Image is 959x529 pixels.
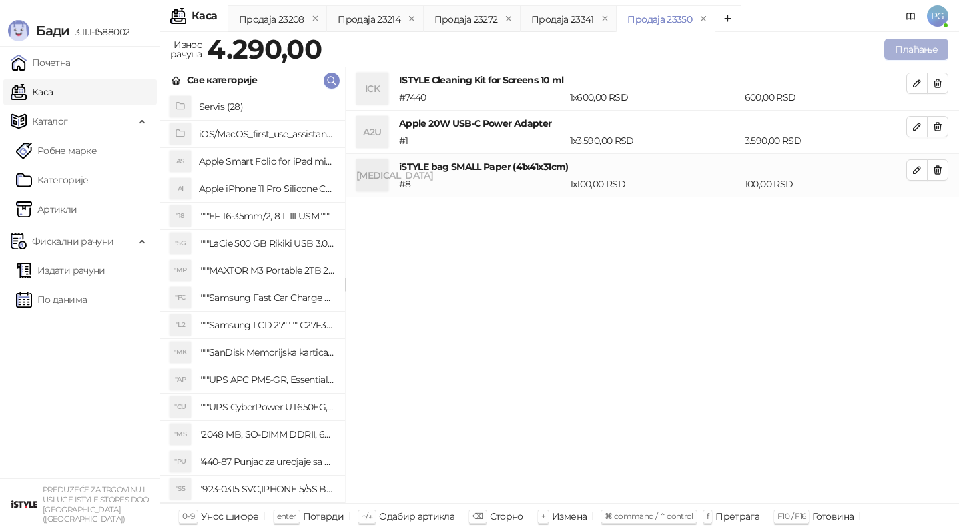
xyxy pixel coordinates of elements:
div: 3.590,00 RSD [742,133,909,148]
div: Продаја 23272 [434,12,498,27]
div: "CU [170,396,191,418]
div: 1 x 3.590,00 RSD [567,133,742,148]
div: Потврди [303,508,344,525]
span: ↑/↓ [362,511,372,521]
button: remove [597,13,614,25]
div: Продаја 23214 [338,12,400,27]
div: grid [160,93,345,503]
h4: Servis (28) [199,96,334,117]
div: 1 x 100,00 RSD [567,177,742,191]
div: Сторно [490,508,523,525]
div: "AP [170,369,191,390]
h4: """UPS CyberPower UT650EG, 650VA/360W , line-int., s_uko, desktop""" [199,396,334,418]
div: AI [170,178,191,199]
div: "MK [170,342,191,363]
span: ⌘ command / ⌃ control [605,511,693,521]
div: # 1 [396,133,567,148]
img: 64x64-companyLogo-77b92cf4-9946-4f36-9751-bf7bb5fd2c7d.png [11,491,37,518]
span: f [707,511,709,521]
div: "PU [170,451,191,472]
h4: """Samsung LCD 27"""" C27F390FHUXEN""" [199,314,334,336]
div: # 7440 [396,90,567,105]
div: AS [170,151,191,172]
div: Продаја 23341 [531,12,594,27]
a: ArtikliАртикли [16,196,77,223]
button: remove [695,13,712,25]
a: По данима [16,286,87,313]
strong: 4.290,00 [207,33,322,65]
span: F10 / F16 [777,511,806,521]
h4: """UPS APC PM5-GR, Essential Surge Arrest,5 utic_nica""" [199,369,334,390]
div: Готовина [812,508,854,525]
h4: """SanDisk Memorijska kartica 256GB microSDXC sa SD adapterom SDSQXA1-256G-GN6MA - Extreme PLUS, ... [199,342,334,363]
a: Издати рачуни [16,257,105,284]
button: Add tab [715,5,741,32]
h4: iSTYLE bag SMALL Paper (41x41x31cm) [399,159,906,174]
h4: iOS/MacOS_first_use_assistance (4) [199,123,334,145]
a: Почетна [11,49,71,76]
span: PG [927,5,948,27]
span: + [541,511,545,521]
h4: Apple 20W USB-C Power Adapter [399,116,906,131]
a: Категорије [16,167,89,193]
a: Робне марке [16,137,97,164]
span: Каталог [32,108,68,135]
div: "MS [170,424,191,445]
span: Фискални рачуни [32,228,113,255]
div: 600,00 RSD [742,90,909,105]
div: Претрага [715,508,759,525]
h4: "923-0315 SVC,IPHONE 5/5S BATTERY REMOVAL TRAY Držač za iPhone sa kojim se otvara display [199,478,334,500]
h4: Apple Smart Folio for iPad mini (A17 Pro) - Sage [199,151,334,172]
div: Износ рачуна [168,36,204,63]
div: [MEDICAL_DATA] [356,159,388,191]
div: "5G [170,233,191,254]
div: Измена [552,508,587,525]
div: Продаја 23208 [239,12,304,27]
h4: Apple iPhone 11 Pro Silicone Case - Black [199,178,334,199]
div: A2U [356,116,388,148]
h4: "440-87 Punjac za uredjaje sa micro USB portom 4/1, Stand." [199,451,334,472]
a: Каса [11,79,53,105]
button: remove [403,13,420,25]
button: remove [307,13,324,25]
div: "FC [170,287,191,308]
span: ⌫ [472,511,483,521]
h4: "2048 MB, SO-DIMM DDRII, 667 MHz, Napajanje 1,8 0,1 V, Latencija CL5" [199,424,334,445]
div: "18 [170,205,191,227]
div: Каса [192,11,217,21]
div: 1 x 600,00 RSD [567,90,742,105]
h4: """Samsung Fast Car Charge Adapter, brzi auto punja_, boja crna""" [199,287,334,308]
span: 0-9 [182,511,194,521]
div: # 8 [396,177,567,191]
div: Продаја 23350 [627,12,692,27]
div: "S5 [170,478,191,500]
div: Одабир артикла [379,508,454,525]
button: Плаћање [884,39,948,60]
div: Све категорије [187,73,257,87]
img: Logo [8,20,29,41]
span: Бади [36,23,69,39]
div: 100,00 RSD [742,177,909,191]
button: remove [500,13,517,25]
h4: """MAXTOR M3 Portable 2TB 2.5"""" crni eksterni hard disk HX-M201TCB/GM""" [199,260,334,281]
div: Унос шифре [201,508,259,525]
span: 3.11.1-f588002 [69,26,129,38]
div: "MP [170,260,191,281]
a: Документација [900,5,922,27]
h4: ISTYLE Cleaning Kit for Screens 10 ml [399,73,906,87]
div: "L2 [170,314,191,336]
h4: """EF 16-35mm/2, 8 L III USM""" [199,205,334,227]
h4: """LaCie 500 GB Rikiki USB 3.0 / Ultra Compact & Resistant aluminum / USB 3.0 / 2.5""""""" [199,233,334,254]
small: PREDUZEĆE ZA TRGOVINU I USLUGE ISTYLE STORES DOO [GEOGRAPHIC_DATA] ([GEOGRAPHIC_DATA]) [43,485,149,524]
span: enter [277,511,296,521]
div: ICK [356,73,388,105]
